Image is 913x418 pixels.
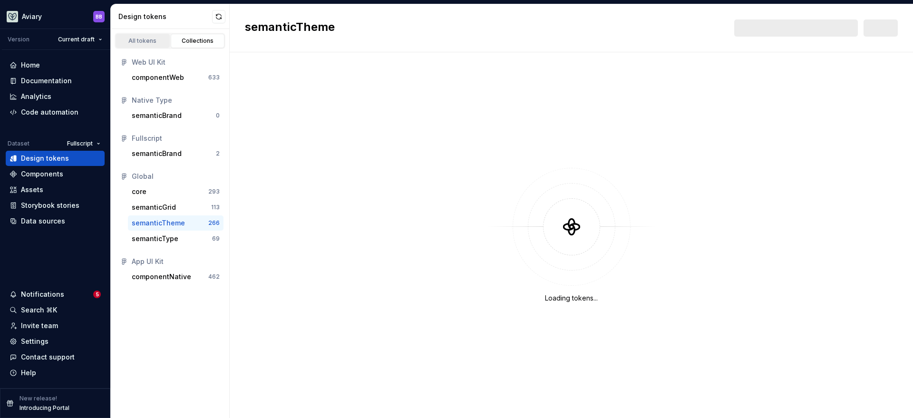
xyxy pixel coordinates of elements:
div: Collections [174,37,222,45]
div: semanticBrand [132,149,182,158]
div: All tokens [119,37,166,45]
button: Fullscript [63,137,105,150]
button: AviaryBB [2,6,108,27]
div: Assets [21,185,43,194]
h2: semanticTheme [245,19,335,37]
a: Settings [6,334,105,349]
div: Native Type [132,96,220,105]
div: BB [96,13,102,20]
a: Analytics [6,89,105,104]
div: Data sources [21,216,65,226]
div: Dataset [8,140,29,147]
div: componentNative [132,272,191,282]
div: 633 [208,74,220,81]
button: componentNative462 [128,269,223,284]
div: Components [21,169,63,179]
a: Data sources [6,214,105,229]
a: Design tokens [6,151,105,166]
div: Search ⌘K [21,305,57,315]
button: semanticGrid113 [128,200,223,215]
div: 0 [216,112,220,119]
div: Home [21,60,40,70]
div: Invite team [21,321,58,331]
a: Documentation [6,73,105,88]
div: Fullscript [132,134,220,143]
button: Current draft [54,33,107,46]
a: Components [6,166,105,182]
button: semanticBrand2 [128,146,223,161]
button: semanticType69 [128,231,223,246]
button: Help [6,365,105,380]
a: Assets [6,182,105,197]
p: New release! [19,395,57,402]
div: 266 [208,219,220,227]
div: Notifications [21,290,64,299]
a: Storybook stories [6,198,105,213]
div: core [132,187,146,196]
button: core293 [128,184,223,199]
div: Global [132,172,220,181]
div: 113 [211,204,220,211]
a: Code automation [6,105,105,120]
div: Contact support [21,352,75,362]
div: semanticTheme [132,218,185,228]
div: Version [8,36,29,43]
a: Home [6,58,105,73]
div: Analytics [21,92,51,101]
div: 293 [208,188,220,195]
p: Introducing Portal [19,404,69,412]
div: semanticBrand [132,111,182,120]
div: Help [21,368,36,378]
div: 462 [208,273,220,281]
div: Storybook stories [21,201,79,210]
button: semanticTheme266 [128,215,223,231]
div: componentWeb [132,73,184,82]
button: componentWeb633 [128,70,223,85]
button: semanticBrand0 [128,108,223,123]
div: 69 [212,235,220,243]
div: Documentation [21,76,72,86]
a: Invite team [6,318,105,333]
span: Fullscript [67,140,93,147]
button: Search ⌘K [6,302,105,318]
div: Design tokens [118,12,212,21]
div: Design tokens [21,154,69,163]
div: semanticType [132,234,178,243]
div: semanticGrid [132,203,176,212]
div: 2 [216,150,220,157]
div: Web UI Kit [132,58,220,67]
div: Aviary [22,12,42,21]
div: Settings [21,337,49,346]
span: 5 [93,291,101,298]
div: Loading tokens... [545,293,598,303]
div: Code automation [21,107,78,117]
button: Notifications5 [6,287,105,302]
div: App UI Kit [132,257,220,266]
span: Current draft [58,36,95,43]
button: Contact support [6,350,105,365]
img: 256e2c79-9abd-4d59-8978-03feab5a3943.png [7,11,18,22]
